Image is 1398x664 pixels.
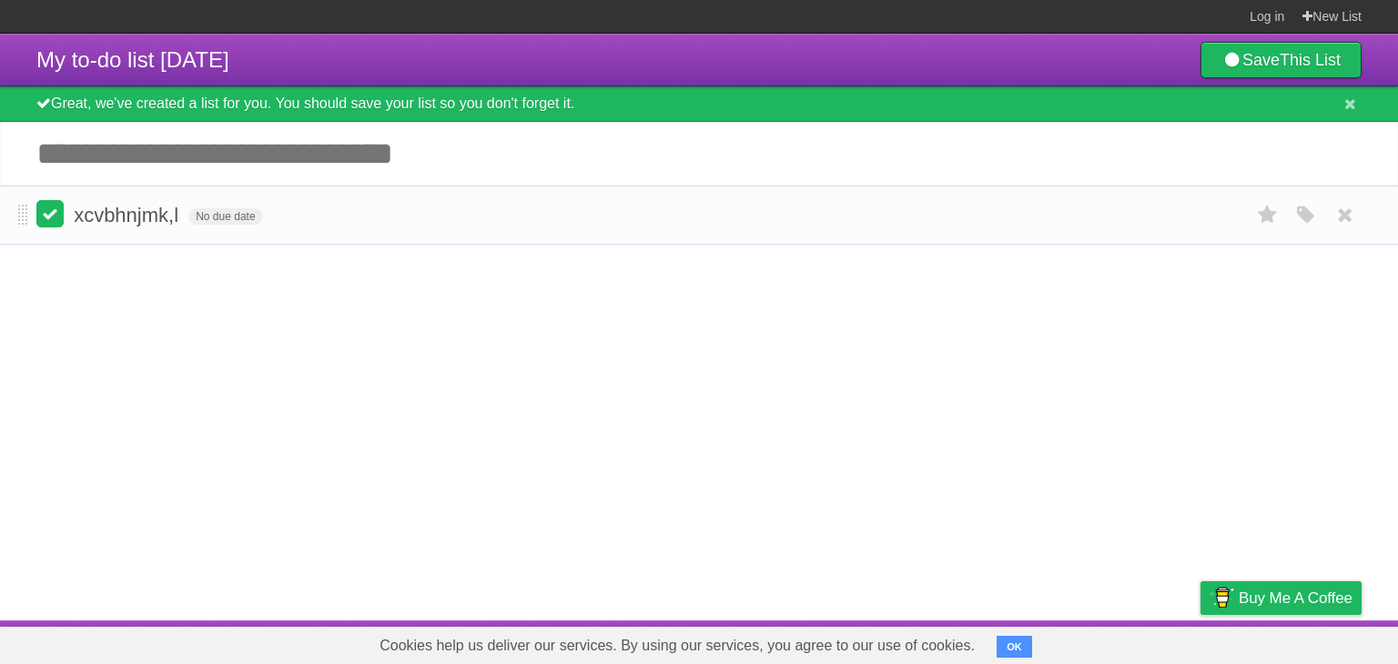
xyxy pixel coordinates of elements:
[997,636,1032,658] button: OK
[1251,200,1285,230] label: Star task
[1210,582,1234,613] img: Buy me a coffee
[1115,625,1155,659] a: Terms
[1018,625,1092,659] a: Developers
[1200,581,1362,615] a: Buy me a coffee
[36,200,64,227] label: Done
[188,208,262,225] span: No due date
[36,47,229,72] span: My to-do list [DATE]
[74,204,183,226] span: xcvbhnjmk,l
[1239,582,1352,614] span: Buy me a coffee
[1247,625,1362,659] a: Suggest a feature
[1177,625,1224,659] a: Privacy
[1200,42,1362,78] a: SaveThis List
[958,625,997,659] a: About
[1280,51,1341,69] b: This List
[361,628,993,664] span: Cookies help us deliver our services. By using our services, you agree to our use of cookies.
